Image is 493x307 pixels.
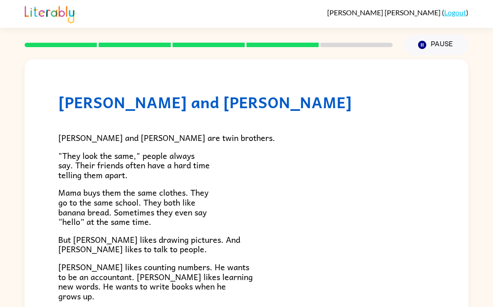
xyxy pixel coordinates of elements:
span: "They look the same," people always say. Their friends often have a hard time telling them apart. [58,149,210,181]
div: ( ) [327,8,468,17]
span: But [PERSON_NAME] likes drawing pictures. And [PERSON_NAME] likes to talk to people. [58,233,240,256]
a: Logout [444,8,466,17]
span: [PERSON_NAME] likes counting numbers. He wants to be an accountant. [PERSON_NAME] likes learning ... [58,260,253,303]
h1: [PERSON_NAME] and [PERSON_NAME] [58,93,435,111]
span: [PERSON_NAME] [PERSON_NAME] [327,8,442,17]
span: Mama buys them the same clothes. They go to the same school. They both like banana bread. Sometim... [58,186,208,228]
img: Literably [25,4,74,23]
span: [PERSON_NAME] and [PERSON_NAME] are twin brothers. [58,131,275,144]
button: Pause [403,35,468,55]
